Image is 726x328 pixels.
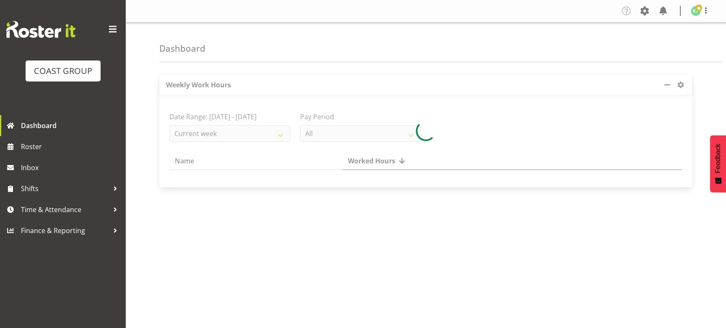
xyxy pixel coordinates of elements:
span: Roster [21,140,122,153]
span: Shifts [21,182,109,195]
div: COAST GROUP [34,65,92,77]
span: Inbox [21,161,122,174]
button: Feedback - Show survey [710,135,726,192]
span: Feedback [714,144,722,173]
img: kade-tiatia1141.jpg [691,6,701,16]
img: Rosterit website logo [6,21,75,38]
span: Time & Attendance [21,203,109,216]
h4: Dashboard [159,44,205,53]
span: Dashboard [21,119,122,132]
span: Finance & Reporting [21,224,109,237]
